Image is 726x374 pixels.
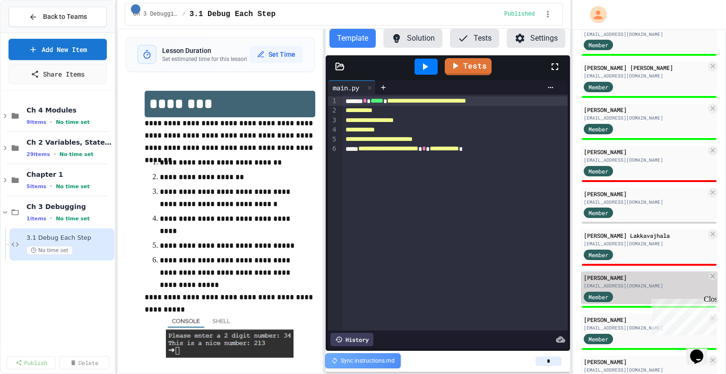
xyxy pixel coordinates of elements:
[584,199,706,206] div: [EMAIL_ADDRESS][DOMAIN_NAME]
[588,293,608,301] span: Member
[580,4,609,26] div: My Account
[26,138,112,147] span: Ch 2 Variables, Statements & Expressions
[26,106,112,114] span: Ch 4 Modules
[584,114,706,122] div: [EMAIL_ADDRESS][DOMAIN_NAME]
[190,9,276,20] span: 3.1 Debug Each Step
[328,144,337,154] div: 6
[26,202,112,211] span: Ch 3 Debugging
[182,10,185,18] span: /
[250,46,303,63] button: Set Time
[584,324,706,331] div: [EMAIL_ADDRESS][DOMAIN_NAME]
[50,183,52,190] span: •
[26,216,46,222] span: 1 items
[9,39,107,60] a: Add New Item
[43,12,87,22] span: Back to Teams
[588,125,608,133] span: Member
[588,167,608,175] span: Member
[328,135,337,144] div: 5
[54,150,56,158] span: •
[26,119,46,125] span: 9 items
[648,295,717,335] iframe: chat widget
[584,72,706,79] div: [EMAIL_ADDRESS][DOMAIN_NAME]
[328,80,376,95] div: main.py
[588,41,608,49] span: Member
[26,151,50,157] span: 29 items
[56,216,90,222] span: No time set
[584,273,706,282] div: [PERSON_NAME]
[588,335,608,343] span: Member
[9,64,107,84] a: Share Items
[584,231,706,240] div: [PERSON_NAME] Lakkavajhala
[383,29,442,48] button: Solution
[328,96,337,106] div: 1
[9,7,107,27] button: Back to Teams
[504,10,539,18] div: Content is published and visible to students
[584,148,706,156] div: [PERSON_NAME]
[445,58,492,75] a: Tests
[584,63,706,72] div: [PERSON_NAME] [PERSON_NAME]
[60,356,109,369] a: Delete
[133,10,178,18] span: Ch 3 Debugging
[26,170,112,179] span: Chapter 1
[584,31,706,38] div: [EMAIL_ADDRESS][DOMAIN_NAME]
[584,240,706,247] div: [EMAIL_ADDRESS][DOMAIN_NAME]
[4,4,65,60] div: Chat with us now!Close
[588,251,608,259] span: Member
[328,116,337,125] div: 3
[584,315,706,324] div: [PERSON_NAME]
[504,10,535,18] span: Published
[26,246,73,255] span: No time set
[584,190,706,198] div: [PERSON_NAME]
[584,282,706,289] div: [EMAIL_ADDRESS][DOMAIN_NAME]
[584,357,706,366] div: [PERSON_NAME]
[26,183,46,190] span: 5 items
[507,29,565,48] button: Settings
[450,29,499,48] button: Tests
[50,118,52,126] span: •
[328,83,364,93] div: main.py
[584,366,706,374] div: [EMAIL_ADDRESS][DOMAIN_NAME]
[330,333,373,346] div: History
[328,125,337,135] div: 4
[162,46,247,55] h3: Lesson Duration
[584,157,706,164] div: [EMAIL_ADDRESS][DOMAIN_NAME]
[60,151,94,157] span: No time set
[162,55,247,63] p: Set estimated time for this lesson
[56,183,90,190] span: No time set
[588,83,608,91] span: Member
[56,119,90,125] span: No time set
[7,356,56,369] a: Publish
[50,215,52,222] span: •
[686,336,717,365] iframe: chat widget
[325,353,401,368] div: Sync instructions.md
[26,234,112,242] span: 3.1 Debug Each Step
[588,209,608,217] span: Member
[329,29,376,48] button: Template
[584,105,706,114] div: [PERSON_NAME]
[328,106,337,115] div: 2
